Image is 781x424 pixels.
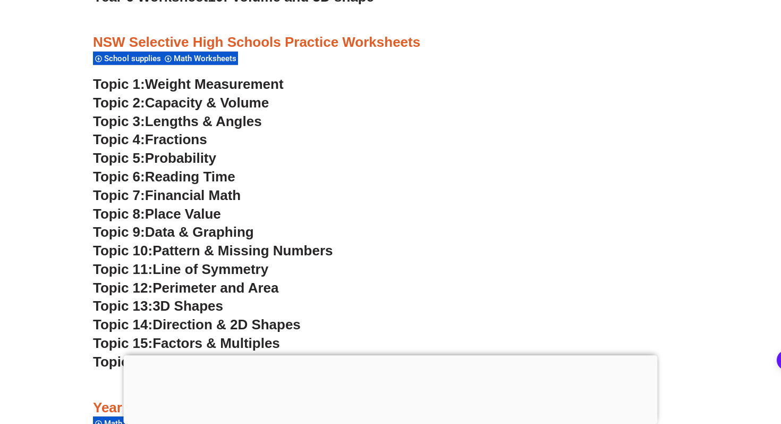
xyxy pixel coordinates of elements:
[174,54,240,63] span: Math Worksheets
[93,169,235,185] a: Topic 6:Reading Time
[145,224,254,240] span: Data & Graphing
[93,150,216,166] a: Topic 5:Probability
[152,317,301,332] span: Direction & 2D Shapes
[145,95,269,111] span: Capacity & Volume
[93,76,284,92] a: Topic 1:Weight Measurement
[93,354,152,370] span: Topic 16:
[93,280,152,296] span: Topic 12:
[93,113,262,129] a: Topic 3:Lengths & Angles
[145,150,216,166] span: Probability
[93,224,254,240] a: Topic 9:Data & Graphing
[93,150,145,166] span: Topic 5:
[93,224,145,240] span: Topic 9:
[93,261,152,277] span: Topic 11:
[93,113,145,129] span: Topic 3:
[93,131,145,147] span: Topic 4:
[93,34,688,52] h3: NSW Selective High Schools Practice Worksheets
[152,261,268,277] span: Line of Symmetry
[152,354,302,370] span: Working with Numbers
[152,298,223,314] span: 3D Shapes
[93,298,223,314] a: Topic 13:3D Shapes
[145,131,207,147] span: Fractions
[93,298,152,314] span: Topic 13:
[152,280,278,296] span: Perimeter and Area
[93,399,688,417] h3: Year 7 Math Worksheets
[93,354,303,370] a: Topic 16:Working with Numbers
[728,373,781,424] iframe: Chat Widget
[145,187,241,203] span: Financial Math
[93,51,163,65] div: School supplies
[93,95,269,111] a: Topic 2:Capacity & Volume
[93,206,221,222] a: Topic 8:Place Value
[93,243,333,259] a: Topic 10:Pattern & Missing Numbers
[145,76,284,92] span: Weight Measurement
[104,54,164,63] span: School supplies
[124,355,658,421] iframe: Advertisement
[93,317,152,332] span: Topic 14:
[93,131,207,147] a: Topic 4:Fractions
[93,261,268,277] a: Topic 11:Line of Symmetry
[145,206,221,222] span: Place Value
[145,169,235,185] span: Reading Time
[93,335,280,351] a: Topic 15:Factors & Multiples
[152,243,333,259] span: Pattern & Missing Numbers
[152,335,280,351] span: Factors & Multiples
[93,280,278,296] a: Topic 12:Perimeter and Area
[93,95,145,111] span: Topic 2:
[93,169,145,185] span: Topic 6:
[93,243,152,259] span: Topic 10:
[163,51,238,65] div: Math Worksheets
[93,76,145,92] span: Topic 1:
[93,335,152,351] span: Topic 15:
[93,187,241,203] a: Topic 7:Financial Math
[93,187,145,203] span: Topic 7:
[145,113,262,129] span: Lengths & Angles
[93,206,145,222] span: Topic 8:
[93,317,301,332] a: Topic 14:Direction & 2D Shapes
